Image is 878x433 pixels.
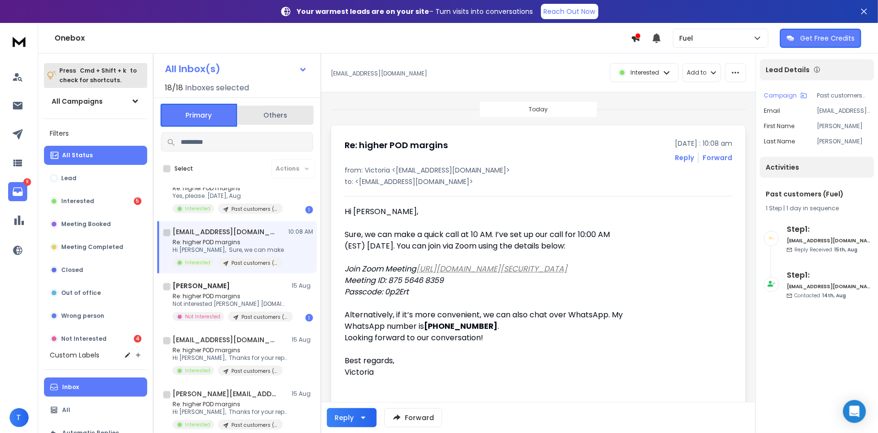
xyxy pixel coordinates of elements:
div: 1 [305,314,313,322]
button: Inbox [44,378,147,397]
a: [URL][DOMAIN_NAME][SECURITY_DATA] [416,263,567,274]
p: Last Name [764,138,795,145]
button: Lead [44,169,147,188]
p: Past customers (Fuel) [817,92,870,99]
p: All [62,406,70,414]
p: – Turn visits into conversations [297,7,533,16]
div: 1 [305,206,313,214]
button: Meeting Booked [44,215,147,234]
h1: [EMAIL_ADDRESS][DOMAIN_NAME] [173,335,278,345]
p: Get Free Credits [800,33,855,43]
p: Hi [PERSON_NAME], Sure, we can make [173,246,284,254]
p: Interested [61,197,94,205]
button: Reply [675,153,694,162]
h1: All Campaigns [52,97,103,106]
button: Primary [161,104,237,127]
p: Hi [PERSON_NAME], Thanks for your reply! [173,408,287,416]
label: Select [174,165,193,173]
span: 18 / 18 [165,82,183,94]
p: Reach Out Now [544,7,596,16]
button: Forward [384,408,442,427]
button: Get Free Credits [780,29,861,48]
em: Passcode: 0p2Ert [345,286,409,297]
p: Not Interested [185,313,220,320]
p: Interested [185,421,210,428]
div: | [766,205,868,212]
p: Meeting Completed [61,243,123,251]
h1: Re: higher POD margins [345,139,448,152]
p: Interested [185,259,210,266]
div: Victoria [345,367,624,378]
h6: [EMAIL_ADDRESS][DOMAIN_NAME] [787,237,870,244]
p: Not Interested [61,335,107,343]
strong: [PHONE_NUMBER] [424,321,498,332]
p: Re: higher POD margins [173,292,287,300]
p: All Status [62,152,93,159]
button: T [10,408,29,427]
p: to: <[EMAIL_ADDRESS][DOMAIN_NAME]> [345,177,732,186]
p: Past customers (Fuel) [241,314,287,321]
h6: Step 1 : [787,224,870,235]
p: Past customers (Fuel) [231,422,277,429]
p: Past customers (Fuel) [231,260,277,267]
p: First Name [764,122,794,130]
p: Lead [61,174,76,182]
p: Reply Received [794,246,857,253]
p: Re: higher POD margins [173,401,287,408]
div: Looking forward to our conversation! [345,332,624,344]
p: Add to [687,69,706,76]
p: Contacted [794,292,846,299]
p: Re: higher POD margins [173,184,283,192]
button: Out of office [44,283,147,303]
h1: [PERSON_NAME] [173,281,230,291]
p: Lead Details [766,65,810,75]
h6: [EMAIL_ADDRESS][DOMAIN_NAME] [787,283,870,290]
p: Hi [PERSON_NAME], Thanks for your reply! [173,354,287,362]
em: Meeting ID: 875 5646 8359 [345,275,444,286]
button: Reply [327,408,377,427]
button: All Status [44,146,147,165]
p: Today [529,106,548,113]
p: 15 Aug [292,390,313,398]
p: Closed [61,266,83,274]
em: Join Zoom Meeting [345,263,569,274]
div: Reply [335,413,354,422]
p: Fuel [679,33,697,43]
p: Campaign [764,92,797,99]
p: Yes, please. [DATE], Aug [173,192,283,200]
h1: [EMAIL_ADDRESS][DOMAIN_NAME] [173,227,278,237]
a: Reach Out Now [541,4,598,19]
button: All [44,401,147,420]
h3: Filters [44,127,147,140]
span: 1 day in sequence [786,204,839,212]
p: Inbox [62,383,79,391]
h1: [PERSON_NAME][EMAIL_ADDRESS][DOMAIN_NAME] [173,389,278,399]
div: Sure, we can make a quick call at 10 AM. I’ve set up our call for 10:00 AM (EST) [DATE]. You can ... [345,229,624,252]
button: Wrong person [44,306,147,325]
button: Closed [44,260,147,280]
p: [PERSON_NAME] [817,138,870,145]
button: Not Interested4 [44,329,147,348]
div: Best regards, [345,355,624,367]
button: Interested5 [44,192,147,211]
p: 15 Aug [292,336,313,344]
p: [PERSON_NAME] [817,122,870,130]
strong: Your warmest leads are on your site [297,7,430,16]
p: Press to check for shortcuts. [59,66,137,85]
h3: Custom Labels [50,350,99,360]
p: Interested [185,205,210,212]
p: 10:08 AM [288,228,313,236]
p: Past customers (Fuel) [231,368,277,375]
span: 1 Step [766,204,782,212]
span: 15th, Aug [834,246,857,253]
p: 9 [23,178,31,186]
p: Not interested [PERSON_NAME] [DOMAIN_NAME] [173,300,287,308]
h3: Inboxes selected [185,82,249,94]
img: logo [10,32,29,50]
p: from: Victoria <[EMAIL_ADDRESS][DOMAIN_NAME]> [345,165,732,175]
div: Hi [PERSON_NAME], [345,206,624,217]
span: Cmd + Shift + k [78,65,128,76]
